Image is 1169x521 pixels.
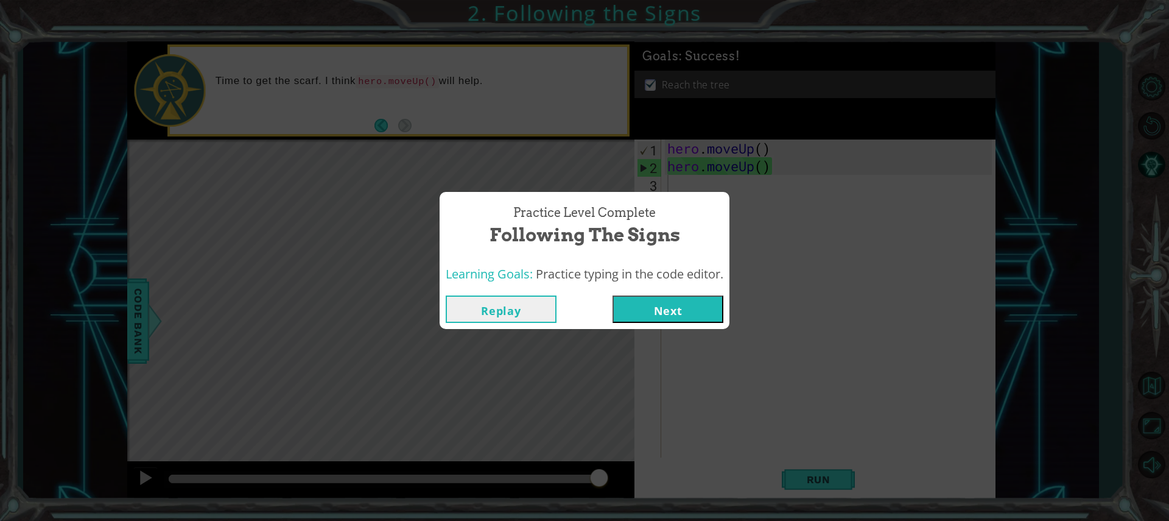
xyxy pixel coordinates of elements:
[613,296,723,323] button: Next
[536,266,723,282] span: Practice typing in the code editor.
[513,204,656,222] span: Practice Level Complete
[446,266,533,282] span: Learning Goals:
[446,296,556,323] button: Replay
[490,222,680,248] span: Following the Signs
